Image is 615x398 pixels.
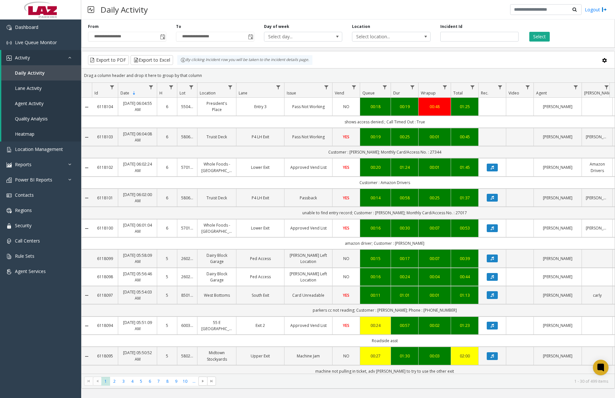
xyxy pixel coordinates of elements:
[343,225,349,231] span: YES
[288,225,328,231] a: Approved Vend List
[586,195,609,201] a: [PERSON_NAME]
[159,32,166,41] span: Toggle popup
[122,131,153,143] a: [DATE] 06:04:08 AM
[352,32,414,41] span: Select location...
[455,274,474,280] a: 00:44
[538,164,578,170] a: [PERSON_NAME]
[6,25,12,30] img: 'icon'
[201,350,232,362] a: Midtown Stockyards
[395,164,414,170] a: 01:24
[82,323,92,329] a: Collapse Details
[161,225,173,231] a: 6
[288,195,328,201] a: Passback
[364,134,387,140] div: 00:19
[6,223,12,229] img: 'icon'
[159,90,162,96] span: H
[455,195,474,201] a: 01:37
[15,39,57,45] span: Live Queue Monitor
[288,134,328,140] a: Pass Not Working
[343,323,349,328] span: YES
[393,90,400,96] span: Dur
[82,105,92,110] a: Collapse Details
[6,178,12,183] img: 'icon'
[571,83,580,92] a: Agent Filter Menu
[343,165,349,170] span: YES
[190,377,198,386] span: Page 11
[201,252,232,265] a: Dairy Block Garage
[96,104,114,110] a: 6118104
[15,238,40,244] span: Call Centers
[240,353,280,359] a: Upper Exit
[96,353,114,359] a: 6118095
[455,292,474,298] div: 01:13
[187,83,196,92] a: Lot Filter Menu
[395,225,414,231] a: 00:30
[110,377,119,386] span: Page 2
[395,255,414,262] div: 00:17
[336,134,356,140] a: YES
[343,274,349,280] span: NO
[381,83,389,92] a: Queue Filter Menu
[538,292,578,298] a: [PERSON_NAME]
[352,24,370,30] label: Location
[538,274,578,280] a: [PERSON_NAME]
[15,55,30,61] span: Activity
[455,164,474,170] div: 01:45
[15,131,34,137] span: Heatmap
[15,116,48,122] span: Quality Analysis
[240,104,280,110] a: Entry 3
[422,225,447,231] a: 00:07
[6,56,12,61] img: 'icon'
[364,225,387,231] div: 00:16
[82,135,92,140] a: Collapse Details
[455,255,474,262] a: 00:39
[145,377,154,386] span: Page 6
[455,104,474,110] a: 01:25
[201,319,232,332] a: 55 E [GEOGRAPHIC_DATA]
[201,195,232,201] a: Truist Deck
[96,255,114,262] a: 6118099
[82,195,92,201] a: Collapse Details
[15,207,32,213] span: Regions
[226,83,235,92] a: Location Filter Menu
[422,104,447,110] a: 00:48
[422,274,447,280] a: 00:04
[264,24,289,30] label: Day of week
[88,55,129,65] button: Export to PDF
[131,55,173,65] button: Export to Excel
[529,32,550,42] button: Select
[177,55,312,65] div: By clicking Incident row you will be taken to the incident details page.
[240,274,280,280] a: Ped Access
[161,164,173,170] a: 6
[408,83,417,92] a: Dur Filter Menu
[508,90,519,96] span: Video
[364,255,387,262] div: 00:15
[181,195,193,201] a: 580648
[536,90,547,96] span: Agent
[538,353,578,359] a: [PERSON_NAME]
[586,292,609,298] a: carly
[94,90,98,96] span: Id
[422,195,447,201] a: 00:25
[122,271,153,283] a: [DATE] 05:56:46 AM
[15,146,63,152] span: Location Management
[364,195,387,201] a: 00:14
[322,83,331,92] a: Issue Filter Menu
[122,319,153,332] a: [DATE] 05:51:09 AM
[364,292,387,298] div: 00:11
[15,24,38,30] span: Dashboard
[585,6,607,13] a: Logout
[395,353,414,359] a: 01:30
[422,292,447,298] a: 00:01
[161,255,173,262] a: 5
[455,134,474,140] div: 00:45
[288,322,328,329] a: Approved Vend List
[538,134,578,140] a: [PERSON_NAME]
[288,292,328,298] a: Card Unreadable
[336,225,356,231] a: YES
[200,90,216,96] span: Location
